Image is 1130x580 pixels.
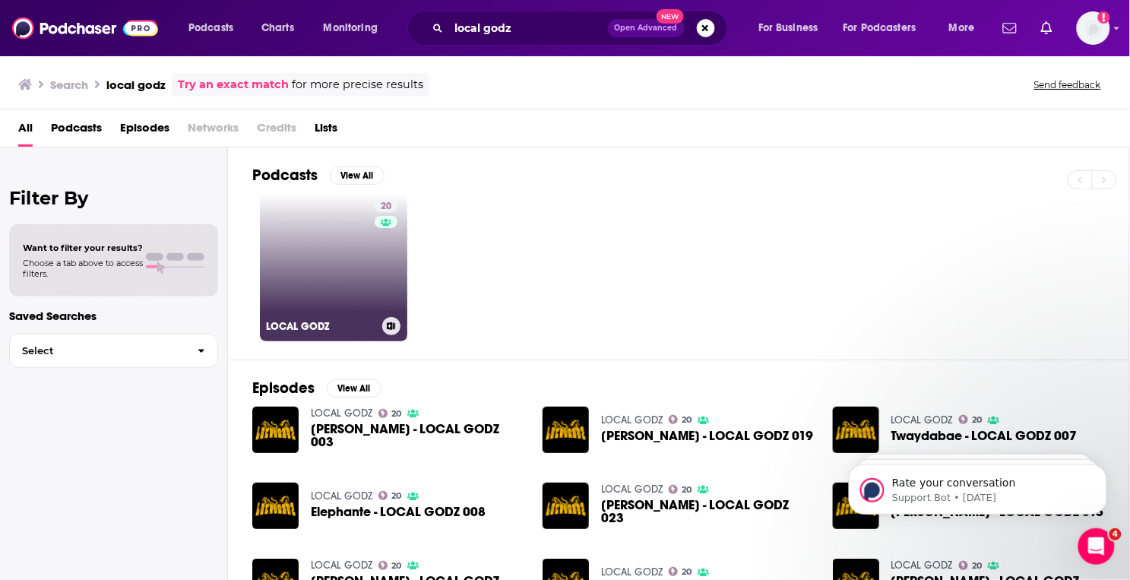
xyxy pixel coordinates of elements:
span: 4 [1109,528,1122,540]
svg: Add a profile image [1098,11,1110,24]
a: 20LOCAL GODZ [260,194,407,341]
span: Select [10,346,185,356]
a: 20 [669,567,692,576]
input: Search podcasts, credits, & more... [449,16,608,40]
p: Saved Searches [9,309,218,323]
a: 20 [375,200,397,212]
a: LOCAL GODZ [891,559,953,572]
a: 20 [959,415,983,424]
a: 20 [378,491,402,500]
span: More [949,17,975,39]
button: open menu [178,16,253,40]
span: 20 [391,410,401,417]
a: 20 [378,409,402,418]
a: Show notifications dropdown [1035,15,1059,41]
iframe: Intercom live chat [1078,528,1115,565]
a: 20 [669,415,692,424]
a: 20 [959,561,983,570]
h2: Episodes [252,379,315,398]
a: Lists [315,116,337,147]
a: Charts [252,16,303,40]
a: LOCAL GODZ [891,414,953,426]
img: David So - LOCAL GODZ 019 [543,407,589,453]
a: 20 [378,561,402,570]
a: LOCAL GODZ [601,566,663,578]
a: Jen Chae - LOCAL GODZ 023 [543,483,589,529]
button: Open AdvancedNew [608,19,685,37]
h2: Podcasts [252,166,318,185]
img: Gilbert Galon - LOCAL GODZ 003 [252,407,299,453]
a: Episodes [120,116,169,147]
button: open menu [313,16,397,40]
button: Select [9,334,218,368]
a: EpisodesView All [252,379,381,398]
button: View All [330,166,385,185]
img: User Profile [1077,11,1110,45]
span: For Business [758,17,818,39]
a: LOCAL GODZ [601,414,663,426]
a: LOCAL GODZ [311,407,372,420]
img: Twaydabae - LOCAL GODZ 007 [833,407,879,453]
h3: local godz [106,78,166,92]
a: Podcasts [51,116,102,147]
a: 20 [669,485,692,494]
h2: Filter By [9,187,218,209]
span: Choose a tab above to access filters. [23,258,143,279]
span: 20 [972,563,982,569]
span: 20 [682,417,692,423]
span: Networks [188,116,239,147]
button: open menu [939,16,994,40]
iframe: Intercom notifications message [826,433,1130,539]
span: 20 [682,569,692,575]
span: Credits [257,116,296,147]
a: Try an exact match [178,76,289,93]
a: All [18,116,33,147]
a: LOCAL GODZ [311,490,372,502]
a: David So - LOCAL GODZ 019 [601,429,814,442]
span: Podcasts [188,17,233,39]
img: Podchaser - Follow, Share and Rate Podcasts [12,14,158,43]
span: 20 [682,487,692,493]
a: Show notifications dropdown [997,15,1023,41]
span: [PERSON_NAME] - LOCAL GODZ 003 [311,423,524,448]
span: for more precise results [292,76,423,93]
h3: Search [50,78,88,92]
span: [PERSON_NAME] - LOCAL GODZ 019 [601,429,814,442]
span: Monitoring [324,17,378,39]
a: Elephante - LOCAL GODZ 008 [252,483,299,529]
button: Show profile menu [1077,11,1110,45]
a: LOCAL GODZ [311,559,372,572]
span: Open Advanced [615,24,678,32]
span: Logged in as dbartlett [1077,11,1110,45]
span: 20 [972,417,982,423]
a: Elephante - LOCAL GODZ 008 [311,506,486,518]
h3: LOCAL GODZ [266,320,376,333]
span: For Podcasters [844,17,916,39]
button: Send feedback [1030,78,1106,91]
span: 20 [391,493,401,499]
span: Want to filter your results? [23,242,143,253]
span: Charts [261,17,294,39]
a: PodcastsView All [252,166,385,185]
button: View All [327,379,381,398]
span: New [657,9,684,24]
div: Search podcasts, credits, & more... [422,11,742,46]
a: LOCAL GODZ [601,483,663,496]
span: 20 [391,563,401,569]
a: Jen Chae - LOCAL GODZ 023 [601,499,815,525]
a: Twaydabae - LOCAL GODZ 007 [891,429,1078,442]
span: [PERSON_NAME] - LOCAL GODZ 023 [601,499,815,525]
